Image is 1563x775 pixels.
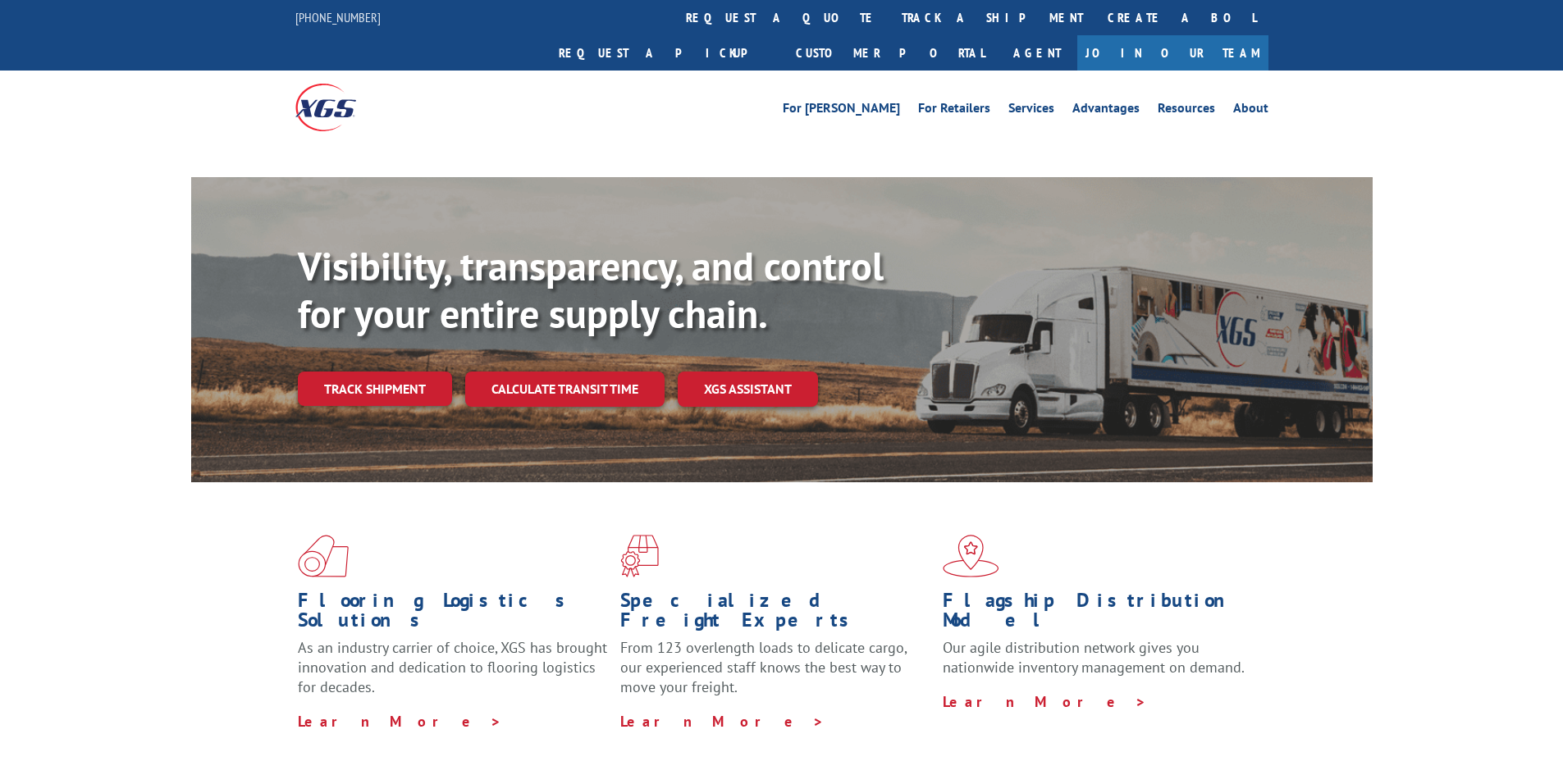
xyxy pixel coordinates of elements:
a: Customer Portal [784,35,997,71]
a: Agent [997,35,1077,71]
h1: Specialized Freight Experts [620,590,930,638]
a: For Retailers [918,102,990,120]
a: Request a pickup [546,35,784,71]
a: Advantages [1072,102,1140,120]
a: About [1233,102,1268,120]
a: Learn More > [298,712,502,731]
span: As an industry carrier of choice, XGS has brought innovation and dedication to flooring logistics... [298,638,607,696]
img: xgs-icon-flagship-distribution-model-red [943,535,999,577]
img: xgs-icon-focused-on-flooring-red [620,535,659,577]
h1: Flooring Logistics Solutions [298,590,608,638]
a: Join Our Team [1077,35,1268,71]
a: [PHONE_NUMBER] [295,9,381,25]
a: Track shipment [298,372,452,406]
a: Services [1008,102,1054,120]
h1: Flagship Distribution Model [943,590,1253,638]
p: From 123 overlength loads to delicate cargo, our experienced staff knows the best way to move you... [620,638,930,711]
a: Learn More > [620,712,825,731]
a: Calculate transit time [465,372,665,407]
span: Our agile distribution network gives you nationwide inventory management on demand. [943,638,1245,677]
a: XGS ASSISTANT [678,372,818,407]
a: For [PERSON_NAME] [783,102,900,120]
a: Learn More > [943,692,1147,711]
b: Visibility, transparency, and control for your entire supply chain. [298,240,884,339]
img: xgs-icon-total-supply-chain-intelligence-red [298,535,349,577]
a: Resources [1158,102,1215,120]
